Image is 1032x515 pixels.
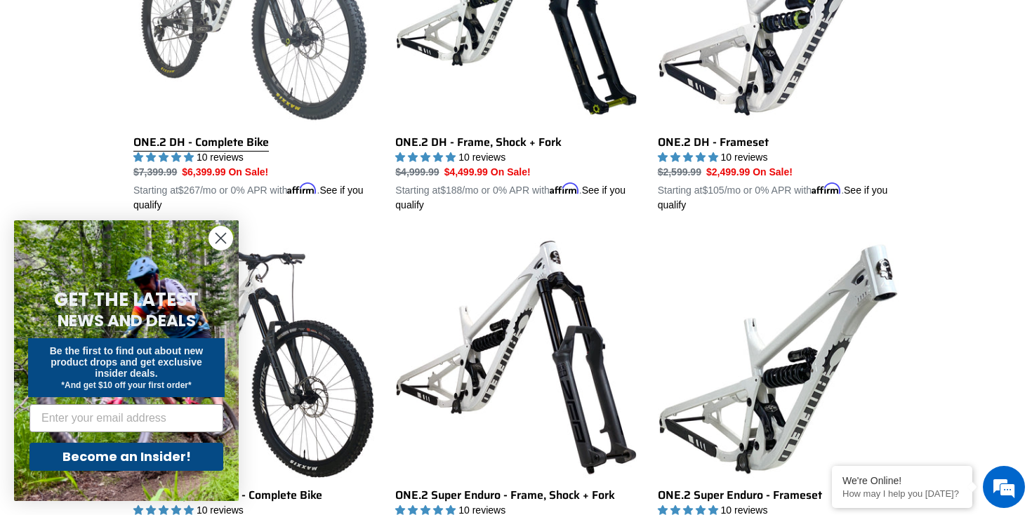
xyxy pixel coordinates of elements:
span: *And get $10 off your first order* [61,380,191,390]
p: How may I help you today? [842,488,962,499]
div: We're Online! [842,475,962,486]
span: GET THE LATEST [54,287,199,312]
button: Close dialog [209,226,233,250]
span: Be the first to find out about new product drops and get exclusive insider deals. [50,345,204,379]
button: Become an Insider! [29,443,223,471]
input: Enter your email address [29,404,223,432]
span: NEWS AND DEALS [58,309,196,332]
